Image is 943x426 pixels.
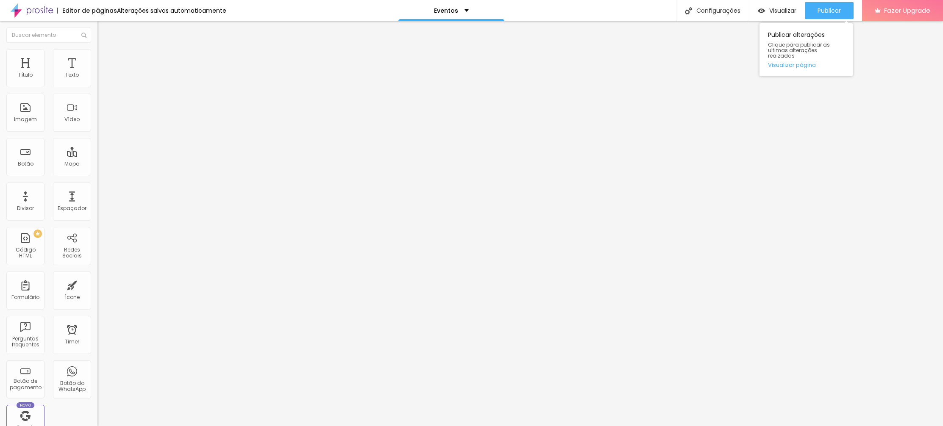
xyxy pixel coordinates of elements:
span: Clique para publicar as ultimas alterações reaizadas [768,42,844,59]
div: Vídeo [64,116,80,122]
div: Editor de páginas [57,8,117,14]
a: Visualizar página [768,62,844,68]
div: Novo [17,402,35,408]
div: Botão do WhatsApp [55,380,89,393]
div: Espaçador [58,205,86,211]
div: Formulário [11,294,39,300]
div: Perguntas frequentes [8,336,42,348]
img: Icone [685,7,692,14]
div: Ícone [65,294,80,300]
div: Divisor [17,205,34,211]
div: Mapa [64,161,80,167]
div: Timer [65,339,79,345]
div: Código HTML [8,247,42,259]
span: Visualizar [769,7,796,14]
img: Icone [81,33,86,38]
div: Imagem [14,116,37,122]
p: Eventos [434,8,458,14]
div: Texto [65,72,79,78]
button: Publicar [805,2,854,19]
div: Alterações salvas automaticamente [117,8,226,14]
div: Publicar alterações [759,23,853,76]
span: Fazer Upgrade [884,7,930,14]
input: Buscar elemento [6,28,91,43]
div: Título [18,72,33,78]
div: Botão de pagamento [8,378,42,390]
span: Publicar [818,7,841,14]
button: Visualizar [749,2,805,19]
div: Botão [18,161,33,167]
div: Redes Sociais [55,247,89,259]
img: view-1.svg [758,7,765,14]
iframe: Editor [97,21,943,426]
